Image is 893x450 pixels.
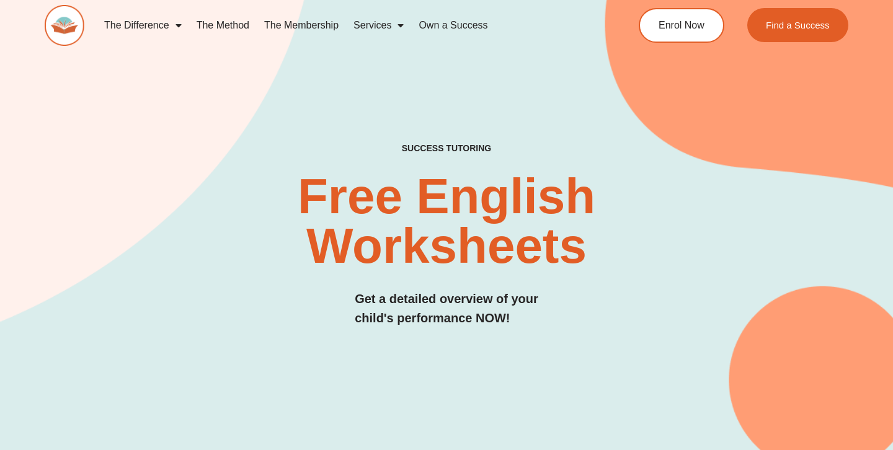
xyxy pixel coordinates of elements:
[97,11,593,40] nav: Menu
[97,11,189,40] a: The Difference
[257,11,346,40] a: The Membership
[639,8,724,43] a: Enrol Now
[181,172,711,271] h2: Free English Worksheets​
[189,11,257,40] a: The Method
[411,11,495,40] a: Own a Success
[355,289,538,328] h3: Get a detailed overview of your child's performance NOW!
[327,143,566,154] h4: SUCCESS TUTORING​
[346,11,411,40] a: Services
[659,20,704,30] span: Enrol Now
[766,20,830,30] span: Find a Success
[747,8,848,42] a: Find a Success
